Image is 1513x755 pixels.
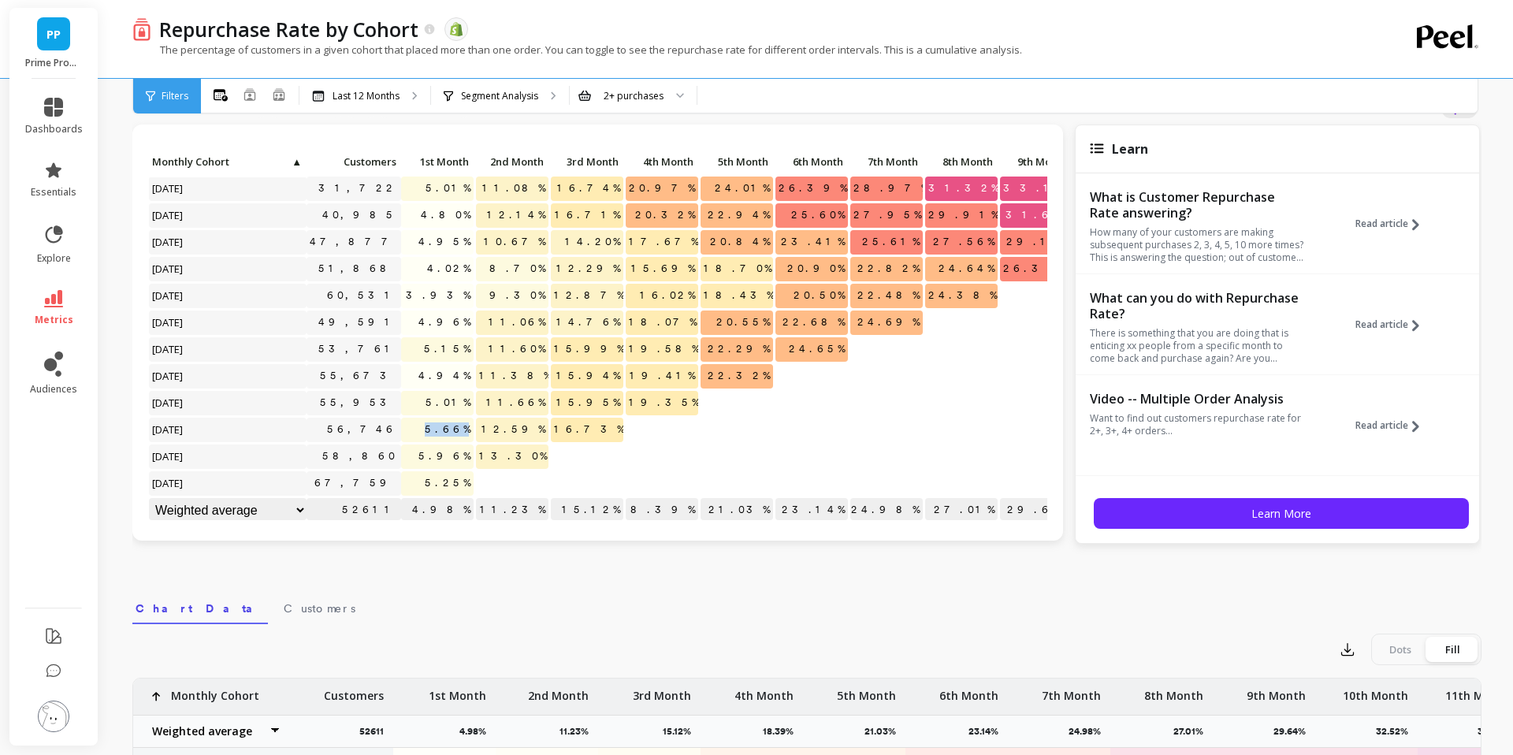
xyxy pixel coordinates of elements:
[479,155,544,168] span: 2nd Month
[152,155,290,168] span: Monthly Cohort
[551,284,627,307] span: 12.87%
[415,230,474,254] span: 4.95%
[476,151,548,173] p: 2nd Month
[132,588,1481,624] nav: Tabs
[149,230,188,254] span: [DATE]
[484,203,548,227] span: 12.14%
[25,123,83,136] span: dashboards
[1374,637,1426,662] div: Dots
[415,444,474,468] span: 5.96%
[663,725,701,738] p: 15.12%
[925,177,1002,200] span: 31.32%
[1355,419,1408,432] span: Read article
[854,284,923,307] span: 22.48%
[1426,637,1478,662] div: Fill
[481,230,548,254] span: 10.67%
[637,284,698,307] span: 16.02%
[315,177,401,200] a: 31,722
[925,498,998,522] p: 27.01%
[311,471,401,495] a: 67,759
[25,57,83,69] p: Prime Prometics™
[486,257,548,281] span: 8.70%
[778,230,848,254] span: 23.41%
[928,155,993,168] span: 8th Month
[626,230,701,254] span: 17.67%
[159,16,418,43] p: Repurchase Rate by Cohort
[551,418,627,441] span: 16.73%
[1000,151,1072,173] p: 9th Month
[701,151,773,173] p: 5th Month
[930,230,998,254] span: 27.56%
[422,418,474,441] span: 5.66%
[626,311,700,334] span: 18.07%
[38,701,69,732] img: profile picture
[1251,506,1311,521] span: Learn More
[403,284,474,307] span: 3.93%
[479,177,548,200] span: 11.08%
[486,284,548,307] span: 9.30%
[418,203,474,227] span: 4.80%
[315,257,401,281] a: 51,868
[461,90,538,102] p: Segment Analysis
[626,151,698,173] p: 4th Month
[1000,177,1073,200] span: 33.10%
[307,230,403,254] a: 47,877
[633,679,691,704] p: 3rd Month
[400,151,475,175] div: Toggle SortBy
[1343,679,1408,704] p: 10th Month
[1090,226,1307,264] p: How many of your customers are making subsequent purchases 2, 3, 4, 5, 10 more times? This is ans...
[483,391,548,415] span: 11.66%
[132,17,151,41] img: header icon
[850,151,923,173] p: 7th Month
[149,257,188,281] span: [DATE]
[317,391,401,415] a: 55,953
[1003,155,1068,168] span: 9th Month
[779,311,848,334] span: 22.68%
[550,151,625,175] div: Toggle SortBy
[149,311,188,334] span: [DATE]
[46,25,61,43] span: PP
[713,311,773,334] span: 20.55%
[790,284,848,307] span: 20.50%
[553,364,623,388] span: 15.94%
[424,257,474,281] span: 4.02%
[315,311,401,334] a: 49,591
[478,418,548,441] span: 12.59%
[712,177,773,200] span: 24.01%
[132,43,1022,57] p: The percentage of customers in a given cohort that placed more than one order. You can toggle to ...
[324,418,401,441] a: 56,746
[171,679,259,704] p: Monthly Cohort
[701,284,777,307] span: 18.43%
[853,155,918,168] span: 7th Month
[551,498,623,522] p: 15.12%
[999,151,1074,175] div: Toggle SortBy
[317,364,401,388] a: 55,673
[422,391,474,415] span: 5.01%
[1355,188,1431,260] button: Read article
[551,151,623,173] p: 3rd Month
[837,679,896,704] p: 5th Month
[704,337,773,361] span: 22.29%
[429,679,486,704] p: 1st Month
[1003,230,1072,254] span: 29.16%
[626,364,698,388] span: 19.41%
[1445,679,1511,704] p: 11th Month
[149,391,188,415] span: [DATE]
[775,151,848,173] p: 6th Month
[704,203,773,227] span: 22.94%
[1144,679,1203,704] p: 8th Month
[149,203,188,227] span: [DATE]
[1090,189,1307,221] p: What is Customer Repurchase Rate answering?
[148,151,223,175] div: Toggle SortBy
[1000,498,1072,522] p: 29.64%
[1173,725,1213,738] p: 27.01%
[704,155,768,168] span: 5th Month
[149,151,307,173] p: Monthly Cohort
[149,177,188,200] span: [DATE]
[625,151,700,175] div: Toggle SortBy
[149,284,188,307] span: [DATE]
[763,725,803,738] p: 18.39%
[485,337,548,361] span: 11.60%
[626,337,702,361] span: 19.58%
[628,257,698,281] span: 15.69%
